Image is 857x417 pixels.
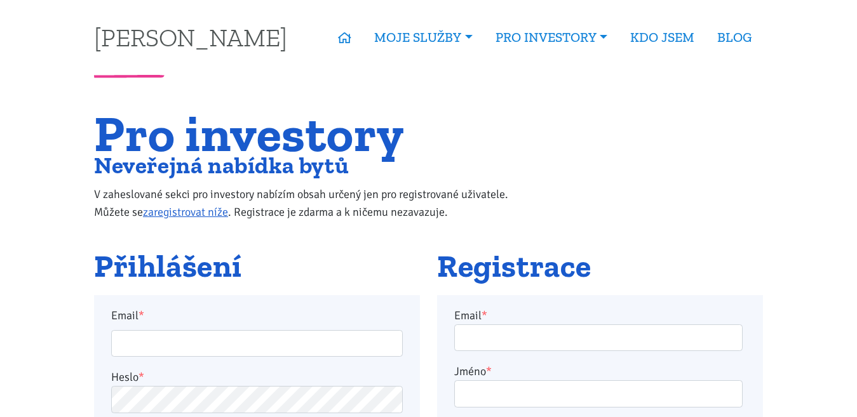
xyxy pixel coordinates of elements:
[94,249,420,284] h2: Přihlášení
[484,23,619,52] a: PRO INVESTORY
[94,185,534,221] p: V zaheslované sekci pro investory nabízím obsah určený jen pro registrované uživatele. Můžete se ...
[706,23,763,52] a: BLOG
[143,205,228,219] a: zaregistrovat níže
[94,155,534,176] h2: Neveřejná nabídka bytů
[437,249,763,284] h2: Registrace
[94,112,534,155] h1: Pro investory
[454,362,492,380] label: Jméno
[103,307,412,324] label: Email
[482,308,487,322] abbr: required
[619,23,706,52] a: KDO JSEM
[454,307,487,324] label: Email
[94,25,287,50] a: [PERSON_NAME]
[486,364,492,378] abbr: required
[111,368,144,386] label: Heslo
[363,23,483,52] a: MOJE SLUŽBY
